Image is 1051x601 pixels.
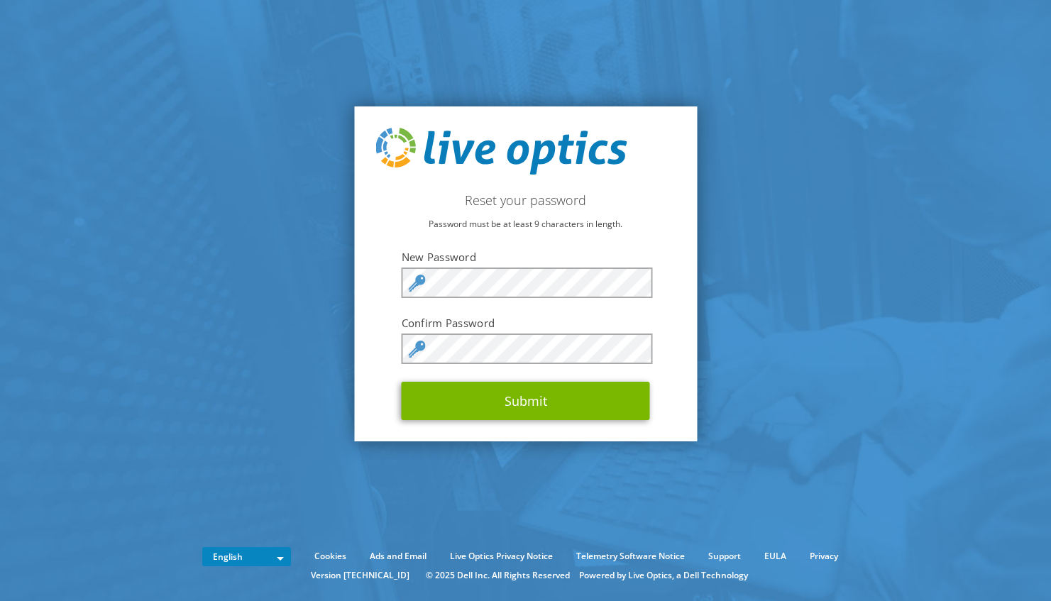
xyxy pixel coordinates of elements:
label: New Password [402,250,650,264]
img: live_optics_svg.svg [375,128,627,175]
button: Submit [402,382,650,420]
a: EULA [754,548,797,564]
a: Privacy [799,548,849,564]
a: Telemetry Software Notice [566,548,695,564]
li: © 2025 Dell Inc. All Rights Reserved [419,568,577,583]
li: Version [TECHNICAL_ID] [304,568,417,583]
h2: Reset your password [375,192,676,208]
label: Confirm Password [402,316,650,330]
p: Password must be at least 9 characters in length. [375,216,676,232]
li: Powered by Live Optics, a Dell Technology [579,568,748,583]
a: Cookies [304,548,357,564]
a: Support [698,548,752,564]
a: Live Optics Privacy Notice [439,548,563,564]
a: Ads and Email [359,548,437,564]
